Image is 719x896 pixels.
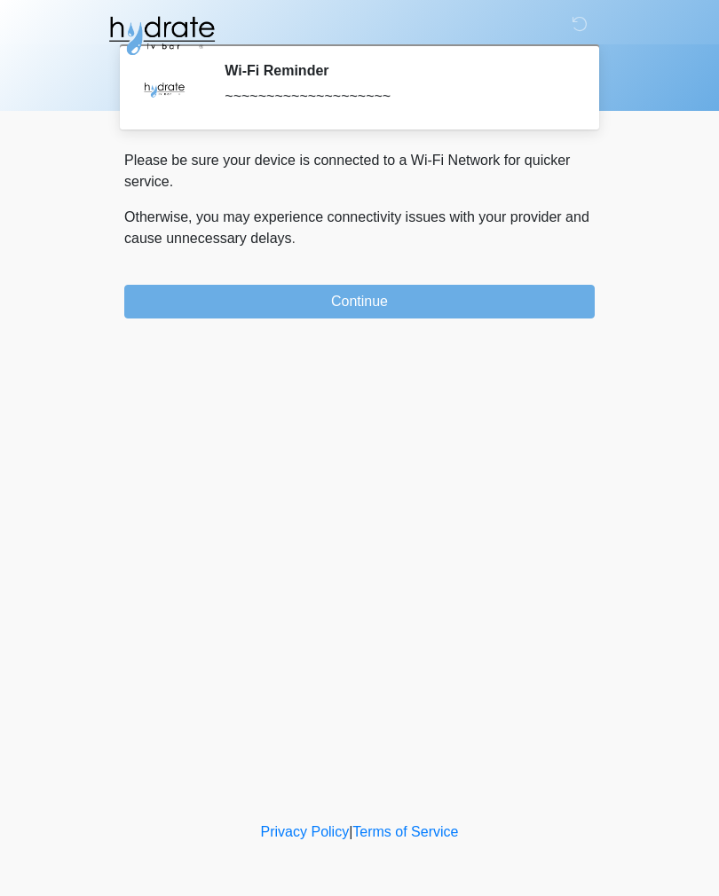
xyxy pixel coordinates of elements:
[138,62,191,115] img: Agent Avatar
[124,150,595,193] p: Please be sure your device is connected to a Wi-Fi Network for quicker service.
[107,13,217,58] img: Hydrate IV Bar - Fort Collins Logo
[352,824,458,839] a: Terms of Service
[124,285,595,318] button: Continue
[292,231,296,246] span: .
[225,86,568,107] div: ~~~~~~~~~~~~~~~~~~~~
[349,824,352,839] a: |
[124,207,595,249] p: Otherwise, you may experience connectivity issues with your provider and cause unnecessary delays
[261,824,350,839] a: Privacy Policy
